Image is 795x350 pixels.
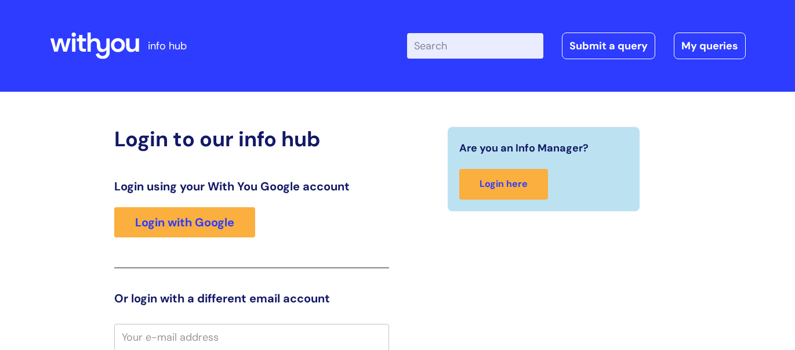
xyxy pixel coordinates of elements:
[148,37,187,55] p: info hub
[114,207,255,237] a: Login with Google
[407,33,543,59] input: Search
[562,33,655,59] a: Submit a query
[459,169,548,200] a: Login here
[114,127,389,151] h2: Login to our info hub
[114,179,389,193] h3: Login using your With You Google account
[674,33,746,59] a: My queries
[459,139,589,157] span: Are you an Info Manager?
[114,291,389,305] h3: Or login with a different email account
